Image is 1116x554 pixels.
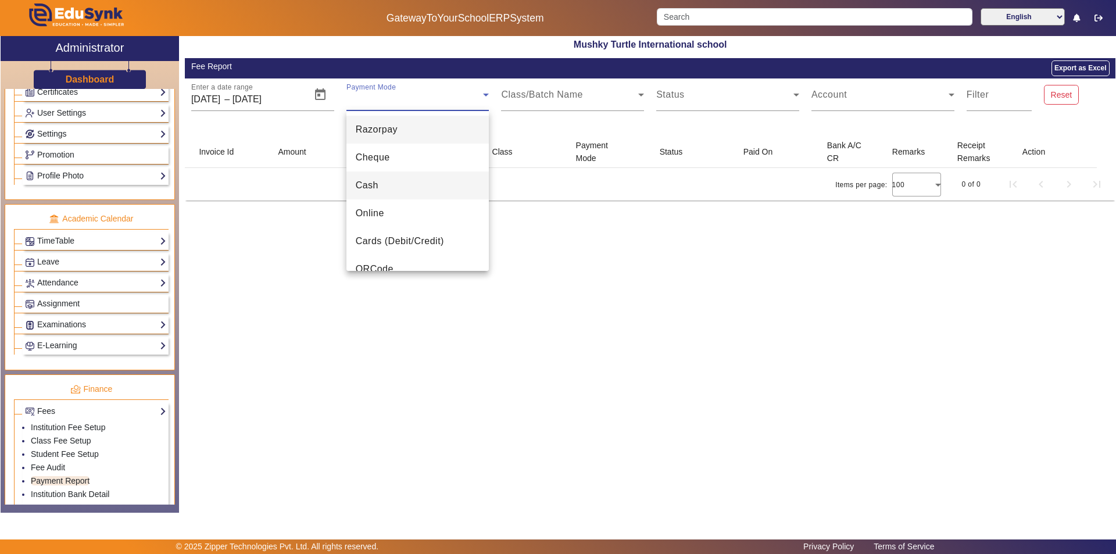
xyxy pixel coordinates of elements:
span: Cash [356,178,378,192]
span: QRCode [356,262,394,276]
span: Online [356,206,384,220]
span: Cards (Debit/Credit) [356,234,444,248]
span: Razorpay [356,123,398,137]
span: Cheque [356,151,390,165]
